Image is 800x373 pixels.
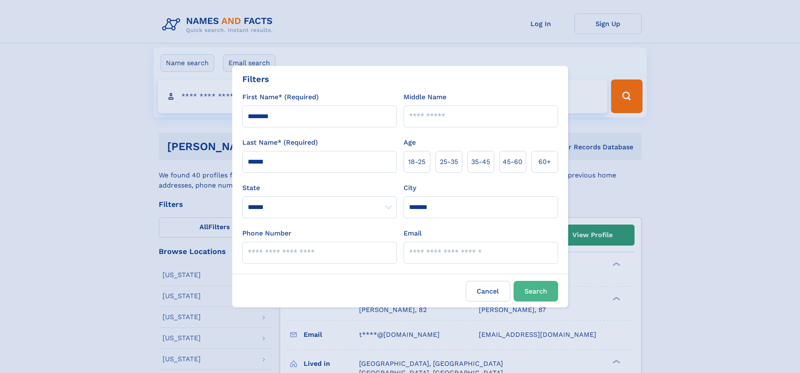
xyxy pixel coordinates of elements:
label: First Name* (Required) [242,92,319,102]
label: Phone Number [242,228,291,238]
label: Last Name* (Required) [242,138,318,148]
label: Cancel [466,281,510,302]
span: 45‑60 [503,157,522,167]
label: Age [404,138,416,148]
label: State [242,183,397,193]
button: Search [514,281,558,302]
span: 18‑25 [408,157,425,167]
span: 35‑45 [471,157,490,167]
div: Filters [242,73,269,85]
span: 60+ [538,157,551,167]
label: City [404,183,416,193]
label: Middle Name [404,92,446,102]
span: 25‑35 [440,157,458,167]
label: Email [404,228,422,238]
